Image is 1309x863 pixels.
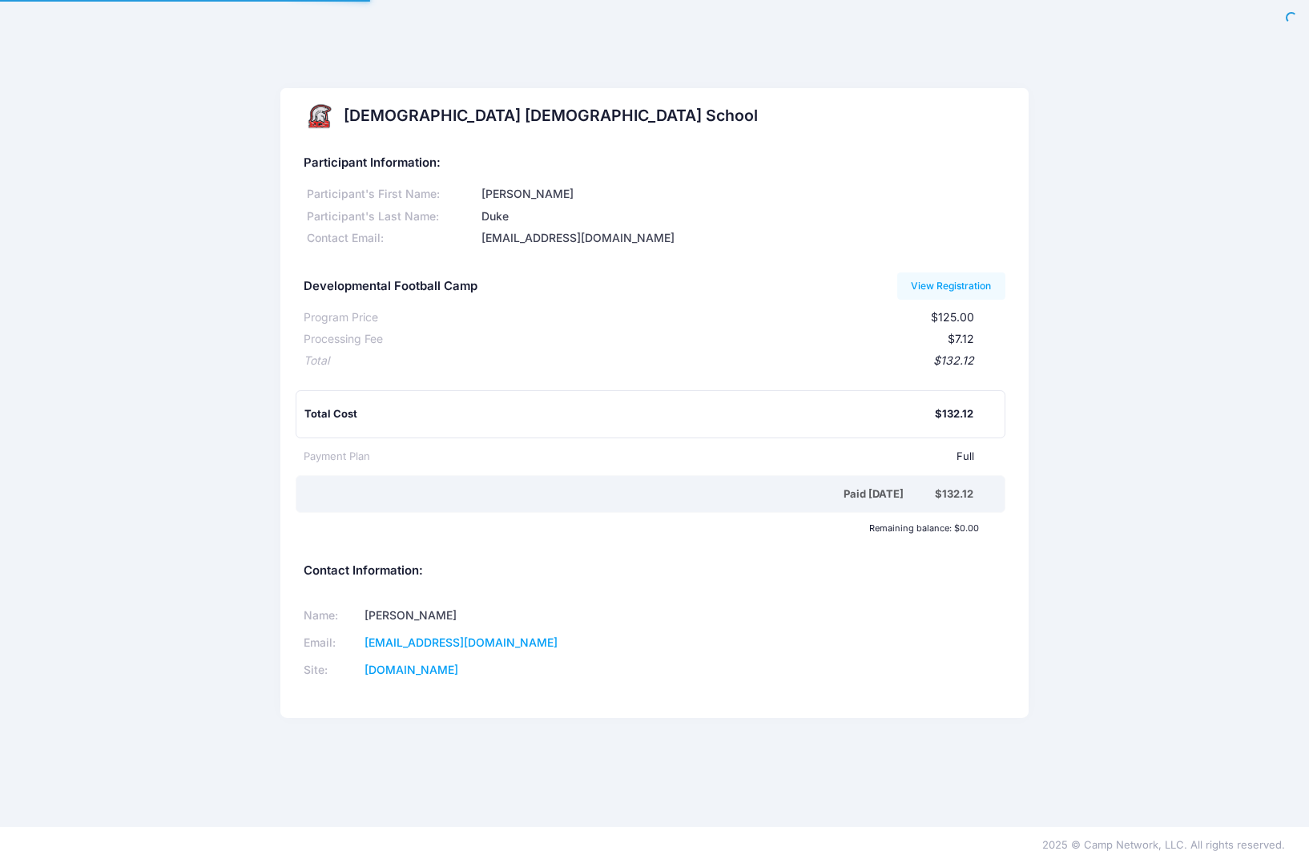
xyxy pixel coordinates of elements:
[365,663,458,676] a: [DOMAIN_NAME]
[304,309,378,326] div: Program Price
[304,331,383,348] div: Processing Fee
[304,156,1005,171] h5: Participant Information:
[304,186,479,203] div: Participant's First Name:
[304,406,934,422] div: Total Cost
[304,656,359,684] td: Site:
[344,107,758,125] h2: [DEMOGRAPHIC_DATA] [DEMOGRAPHIC_DATA] School
[329,353,973,369] div: $132.12
[935,406,973,422] div: $132.12
[931,310,974,324] span: $125.00
[479,186,1005,203] div: [PERSON_NAME]
[897,272,1005,300] a: View Registration
[383,331,973,348] div: $7.12
[1042,838,1285,851] span: 2025 © Camp Network, LLC. All rights reserved.
[479,208,1005,225] div: Duke
[304,208,479,225] div: Participant's Last Name:
[935,486,973,502] div: $132.12
[304,449,370,465] div: Payment Plan
[304,564,1005,579] h5: Contact Information:
[307,486,934,502] div: Paid [DATE]
[304,603,359,630] td: Name:
[479,230,1005,247] div: [EMAIL_ADDRESS][DOMAIN_NAME]
[365,635,558,649] a: [EMAIL_ADDRESS][DOMAIN_NAME]
[304,230,479,247] div: Contact Email:
[304,280,477,294] h5: Developmental Football Camp
[359,603,634,630] td: [PERSON_NAME]
[304,630,359,657] td: Email:
[304,353,329,369] div: Total
[296,523,987,533] div: Remaining balance: $0.00
[370,449,973,465] div: Full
